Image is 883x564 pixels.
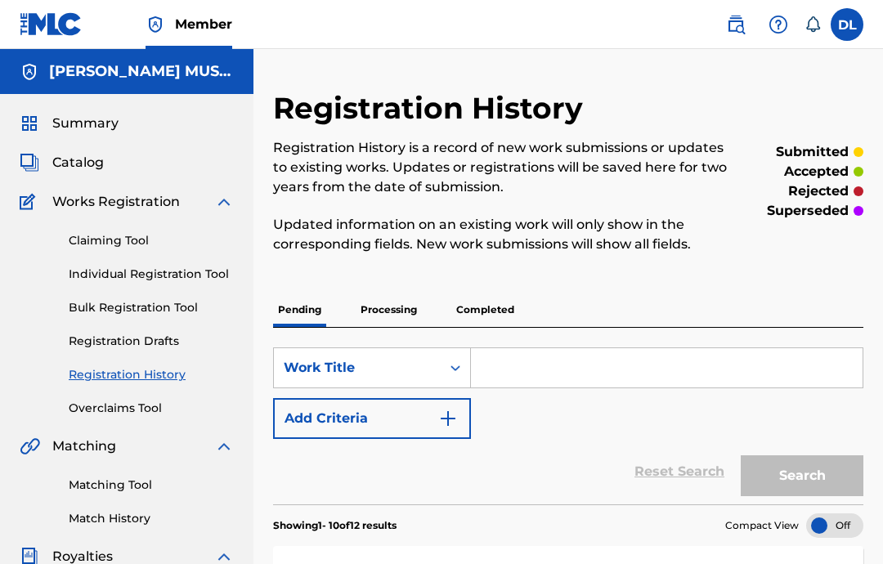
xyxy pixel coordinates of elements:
[69,333,234,350] a: Registration Drafts
[52,114,119,133] span: Summary
[273,138,728,197] p: Registration History is a record of new work submissions or updates to existing works. Updates or...
[69,266,234,283] a: Individual Registration Tool
[776,142,849,162] p: submitted
[49,62,234,81] h5: DEVON LEWIS MUSIC
[762,8,795,41] div: Help
[273,90,591,127] h2: Registration History
[69,232,234,249] a: Claiming Tool
[214,436,234,456] img: expand
[273,518,397,533] p: Showing 1 - 10 of 12 results
[69,477,234,494] a: Matching Tool
[438,409,458,428] img: 9d2ae6d4665cec9f34b9.svg
[52,192,180,212] span: Works Registration
[356,293,422,327] p: Processing
[69,366,234,383] a: Registration History
[784,162,849,181] p: accepted
[831,8,863,41] div: User Menu
[801,486,883,564] iframe: Chat Widget
[20,12,83,36] img: MLC Logo
[146,15,165,34] img: Top Rightsholder
[52,436,116,456] span: Matching
[451,293,519,327] p: Completed
[769,15,788,34] img: help
[52,153,104,172] span: Catalog
[805,16,821,33] div: Notifications
[214,192,234,212] img: expand
[20,192,41,212] img: Works Registration
[20,114,119,133] a: SummarySummary
[767,201,849,221] p: superseded
[284,358,431,378] div: Work Title
[273,347,863,504] form: Search Form
[725,518,799,533] span: Compact View
[788,181,849,201] p: rejected
[20,436,40,456] img: Matching
[719,8,752,41] a: Public Search
[69,299,234,316] a: Bulk Registration Tool
[273,215,728,254] p: Updated information on an existing work will only show in the corresponding fields. New work subm...
[69,400,234,417] a: Overclaims Tool
[175,15,232,34] span: Member
[273,398,471,439] button: Add Criteria
[69,510,234,527] a: Match History
[726,15,746,34] img: search
[20,114,39,133] img: Summary
[20,153,39,172] img: Catalog
[20,153,104,172] a: CatalogCatalog
[273,293,326,327] p: Pending
[20,62,39,82] img: Accounts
